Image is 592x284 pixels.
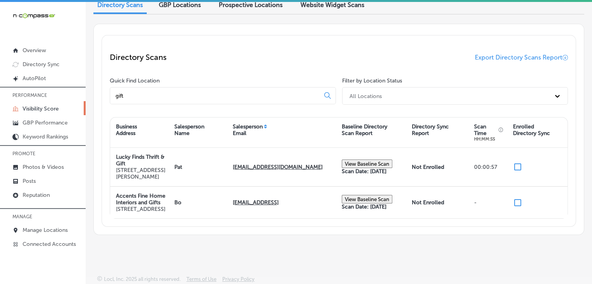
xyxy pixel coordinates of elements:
span: Website Widget Scans [300,1,364,9]
button: Displays the total time taken to generate this report. [499,126,505,131]
label: Filter by Location Status [342,77,402,84]
p: Locl, Inc. 2025 all rights reserved. [104,276,181,282]
span: Prospective Locations [219,1,283,9]
div: Domain Overview [30,46,70,51]
p: Directory Scans [110,53,167,62]
div: HH:MM:SS [474,137,505,142]
p: GBP Performance [23,119,68,126]
a: View Baseline Scan [342,161,392,167]
img: tab_keywords_by_traffic_grey.svg [77,45,84,51]
img: logo_orange.svg [12,12,19,19]
strong: Pat [174,164,182,170]
div: Salesperson Email [233,123,263,137]
div: All Locations [350,93,382,99]
div: Not Enrolled [406,148,468,186]
strong: Lucky Finds Thrift & Gift [116,154,165,167]
p: Keyword Rankings [23,133,68,140]
button: View Baseline Scan [342,195,392,203]
p: Manage Locations [23,227,68,233]
div: Not Enrolled [406,187,468,218]
span: Directory Scans [97,1,143,9]
div: Salesperson Name [174,123,204,137]
p: Directory Sync [23,61,60,68]
input: All Locations [115,92,318,99]
span: GBP Locations [159,1,201,9]
strong: Bo [174,199,181,206]
p: Reputation [23,192,50,198]
p: Photos & Videos [23,164,64,170]
p: AutoPilot [23,75,46,82]
strong: [EMAIL_ADDRESS] [233,199,279,206]
a: View Baseline Scan [342,196,392,203]
p: 00:00:57 [474,164,497,170]
div: Enrolled Directory Sync [513,123,550,137]
strong: [EMAIL_ADDRESS][DOMAIN_NAME] [233,164,323,170]
div: Business Address [116,123,137,137]
label: Quick Find Location [110,77,160,84]
div: Directory Sync Report [412,123,449,137]
img: 660ab0bf-5cc7-4cb8-ba1c-48b5ae0f18e60NCTV_CLogo_TV_Black_-500x88.png [12,12,55,19]
div: Domain: [DOMAIN_NAME] [20,20,86,26]
div: Scan Date: [DATE] [342,168,392,175]
div: Scan Date: [DATE] [342,203,392,210]
div: Keywords by Traffic [86,46,131,51]
p: Visibility Score [23,105,59,112]
p: Connected Accounts [23,241,76,247]
button: View Baseline Scan [342,160,392,168]
div: Scan Time [474,123,497,137]
p: Posts [23,178,36,184]
div: Baseline Directory Scan Report [342,123,387,137]
img: tab_domain_overview_orange.svg [21,45,27,51]
p: Overview [23,47,46,54]
span: Export Directory Scans Report [475,54,562,61]
strong: Accents Fine Home Interiors and Gifts [116,193,165,206]
p: - [474,199,477,206]
p: [STREET_ADDRESS][PERSON_NAME] [116,167,165,180]
div: v 4.0.25 [22,12,38,19]
img: website_grey.svg [12,20,19,26]
p: [STREET_ADDRESS] [116,206,165,212]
